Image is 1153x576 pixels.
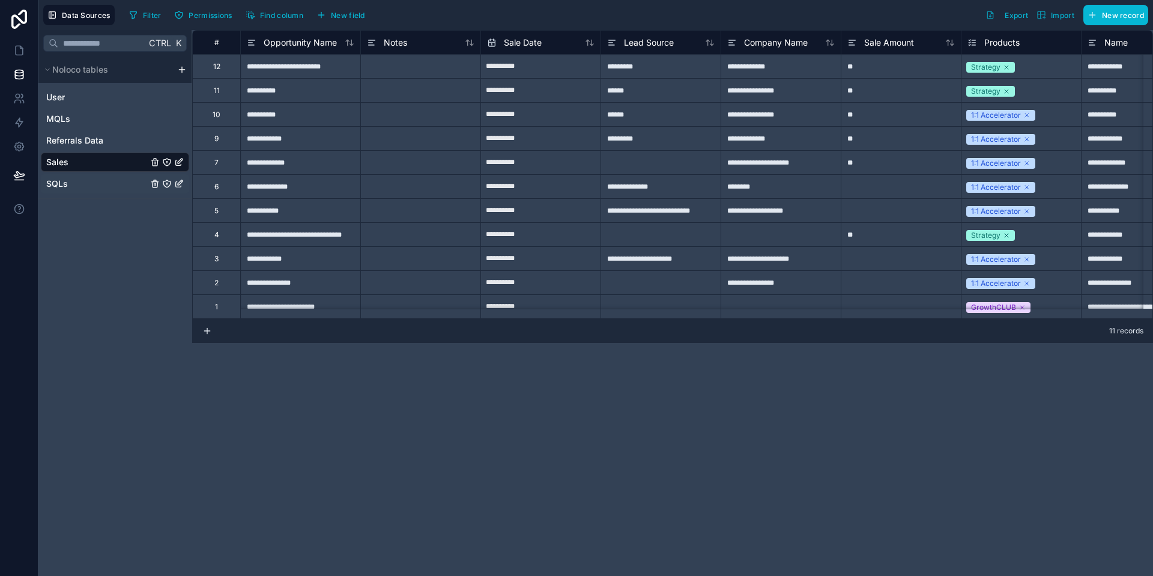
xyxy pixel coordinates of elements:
span: SQLs [46,178,68,190]
span: Referrals Data [46,135,103,147]
a: SQLs [46,178,148,190]
div: 1:1 Accelerator [971,110,1021,121]
span: K [174,39,183,47]
span: Permissions [189,11,232,20]
span: Products [984,37,1020,49]
span: Name [1104,37,1128,49]
span: Import [1051,11,1074,20]
div: 5 [214,206,219,216]
div: 6 [214,182,219,192]
a: MQLs [46,113,148,125]
div: MQLs [41,109,189,129]
div: Sales [41,153,189,172]
span: Noloco tables [52,64,108,76]
div: Strategy [971,230,1000,241]
div: 1:1 Accelerator [971,182,1021,193]
div: 4 [214,230,219,240]
span: Data Sources [62,11,110,20]
span: User [46,91,65,103]
button: Find column [241,6,307,24]
a: Sales [46,156,148,168]
span: Company Name [744,37,808,49]
span: New record [1102,11,1144,20]
button: Data Sources [43,5,115,25]
button: Permissions [170,6,236,24]
div: User [41,88,189,107]
button: New field [312,6,369,24]
button: New record [1083,5,1148,25]
a: New record [1079,5,1148,25]
button: Noloco tables [41,61,172,78]
span: Sale Amount [864,37,914,49]
span: Filter [143,11,162,20]
span: 11 records [1109,326,1143,336]
div: 1 [215,302,218,312]
div: GrowthCLUB [971,302,1016,313]
span: Opportunity Name [264,37,337,49]
span: Lead Source [624,37,674,49]
div: Strategy [971,86,1000,97]
button: Import [1032,5,1079,25]
span: Sales [46,156,68,168]
div: # [202,38,231,47]
a: User [46,91,148,103]
button: Filter [124,6,166,24]
div: Referrals Data [41,131,189,150]
div: 7 [214,158,219,168]
div: 1:1 Accelerator [971,278,1021,289]
div: 1:1 Accelerator [971,206,1021,217]
div: 3 [214,254,219,264]
a: Permissions [170,6,241,24]
div: 9 [214,134,219,144]
span: Export [1005,11,1028,20]
span: Sale Date [504,37,542,49]
div: 10 [213,110,220,120]
div: 11 [214,86,220,95]
span: New field [331,11,365,20]
div: 1:1 Accelerator [971,254,1021,265]
button: Export [981,5,1032,25]
div: 1:1 Accelerator [971,158,1021,169]
span: Notes [384,37,407,49]
span: Find column [260,11,303,20]
div: Strategy [971,62,1000,73]
div: SQLs [41,174,189,193]
a: Referrals Data [46,135,148,147]
div: 1:1 Accelerator [971,134,1021,145]
span: Ctrl [148,35,172,50]
span: MQLs [46,113,70,125]
div: 12 [213,62,220,71]
div: 2 [214,278,219,288]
